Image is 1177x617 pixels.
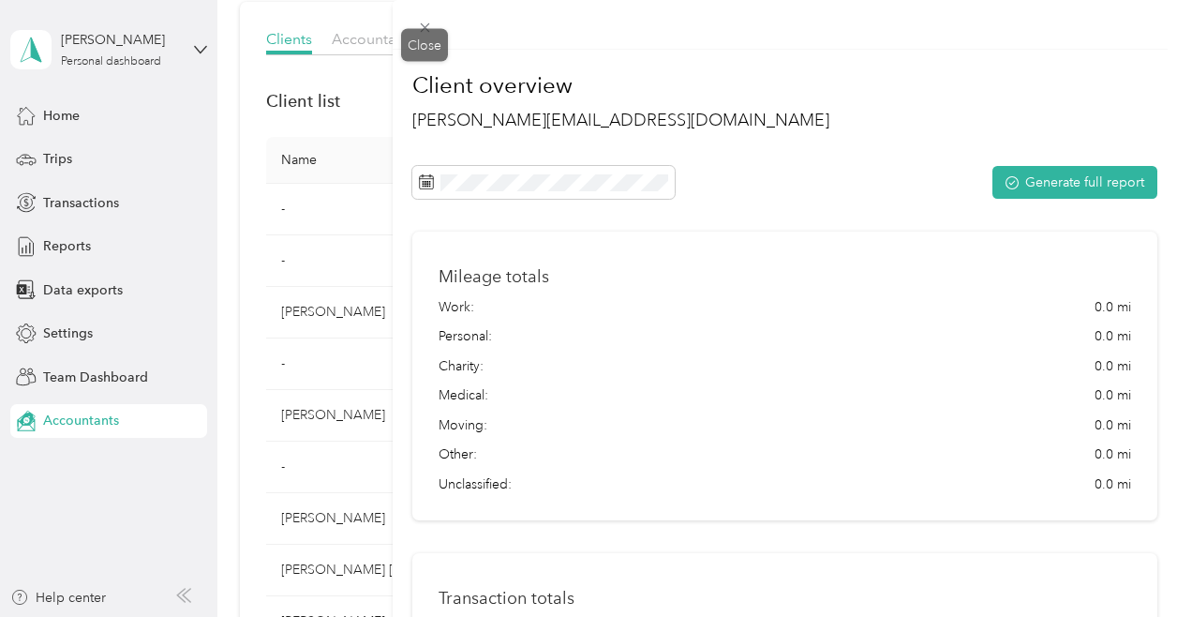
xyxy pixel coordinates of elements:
[412,63,1157,108] h1: Client overview
[1095,385,1131,405] span: 0.0 mi
[439,415,487,435] span: Moving:
[439,267,1131,287] h1: Mileage totals
[1095,326,1131,346] span: 0.0 mi
[439,589,1131,609] h1: Transaction totals
[1072,512,1177,617] iframe: Everlance-gr Chat Button Frame
[439,385,488,405] span: Medical:
[439,474,512,494] span: Unclassified:
[439,356,484,376] span: Charity:
[1095,444,1131,464] span: 0.0 mi
[401,29,448,62] div: Close
[1095,474,1131,494] span: 0.0 mi
[1095,297,1131,317] span: 0.0 mi
[992,166,1157,199] button: Generate full report
[1095,356,1131,376] span: 0.0 mi
[439,444,477,464] span: Other:
[439,297,474,317] span: Work:
[1095,415,1131,435] span: 0.0 mi
[439,326,492,346] span: Personal:
[412,108,1157,133] h2: [PERSON_NAME][EMAIL_ADDRESS][DOMAIN_NAME]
